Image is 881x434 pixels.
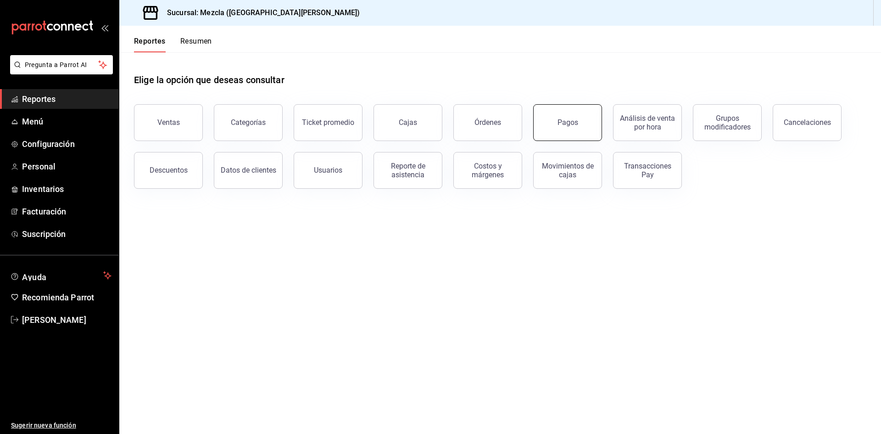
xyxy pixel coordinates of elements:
[22,183,112,195] span: Inventarios
[619,114,676,131] div: Análisis de venta por hora
[294,104,362,141] button: Ticket promedio
[157,118,180,127] div: Ventas
[134,104,203,141] button: Ventas
[134,37,212,52] div: navigation tabs
[180,37,212,52] button: Resumen
[294,152,362,189] button: Usuarios
[784,118,831,127] div: Cancelaciones
[399,118,417,127] div: Cajas
[22,314,112,326] span: [PERSON_NAME]
[613,152,682,189] button: Transacciones Pay
[22,138,112,150] span: Configuración
[453,152,522,189] button: Costos y márgenes
[459,162,516,179] div: Costos y márgenes
[302,118,354,127] div: Ticket promedio
[613,104,682,141] button: Análisis de venta por hora
[150,166,188,175] div: Descuentos
[474,118,501,127] div: Órdenes
[134,37,166,52] button: Reportes
[453,104,522,141] button: Órdenes
[379,162,436,179] div: Reporte de asistencia
[22,228,112,240] span: Suscripción
[214,152,283,189] button: Datos de clientes
[699,114,756,131] div: Grupos modificadores
[22,93,112,105] span: Reportes
[619,162,676,179] div: Transacciones Pay
[22,115,112,128] span: Menú
[22,291,112,304] span: Recomienda Parrot
[11,421,112,430] span: Sugerir nueva función
[25,60,99,70] span: Pregunta a Parrot AI
[160,7,360,18] h3: Sucursal: Mezcla ([GEOGRAPHIC_DATA][PERSON_NAME])
[374,104,442,141] button: Cajas
[374,152,442,189] button: Reporte de asistencia
[533,104,602,141] button: Pagos
[134,73,284,87] h1: Elige la opción que deseas consultar
[314,166,342,175] div: Usuarios
[558,118,578,127] div: Pagos
[22,205,112,218] span: Facturación
[6,67,113,76] a: Pregunta a Parrot AI
[773,104,842,141] button: Cancelaciones
[101,24,108,31] button: open_drawer_menu
[22,270,100,281] span: Ayuda
[134,152,203,189] button: Descuentos
[221,166,276,175] div: Datos de clientes
[693,104,762,141] button: Grupos modificadores
[533,152,602,189] button: Movimientos de cajas
[214,104,283,141] button: Categorías
[231,118,266,127] div: Categorías
[10,55,113,74] button: Pregunta a Parrot AI
[539,162,596,179] div: Movimientos de cajas
[22,160,112,173] span: Personal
